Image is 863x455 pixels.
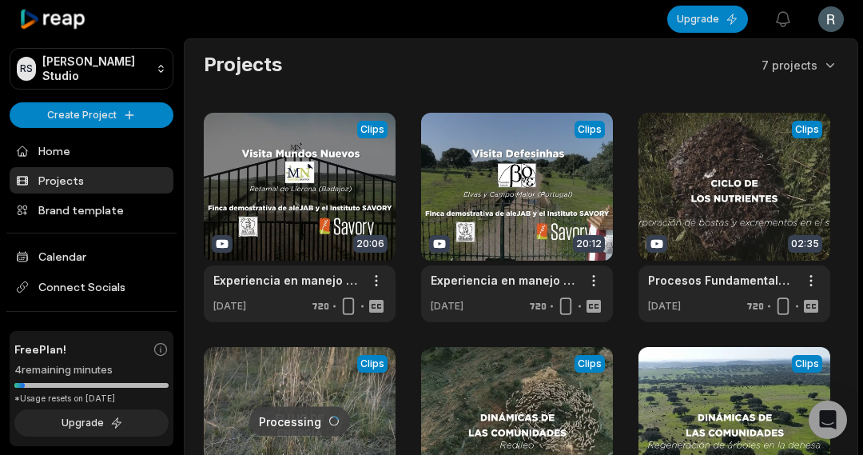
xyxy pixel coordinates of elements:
[14,341,66,357] span: Free Plan!
[10,243,173,269] a: Calendar
[42,54,149,83] p: [PERSON_NAME] Studio
[213,272,360,289] a: Experiencia en manejo holístico en la Finca Mundos Nuevos ([GEOGRAPHIC_DATA])
[10,197,173,223] a: Brand template
[431,272,578,289] a: Experiencia en manejo holístico en la Finca Defesinhas ([GEOGRAPHIC_DATA]-[GEOGRAPHIC_DATA])
[10,102,173,128] button: Create Project
[14,409,169,437] button: Upgrade
[10,138,173,164] a: Home
[14,393,169,405] div: *Usage resets on [DATE]
[10,167,173,194] a: Projects
[809,401,847,439] div: Open Intercom Messenger
[762,57,838,74] button: 7 projects
[667,6,748,33] button: Upgrade
[204,52,282,78] h2: Projects
[17,57,36,81] div: RS
[648,272,795,289] a: Procesos Fundamentales en la Dehesa : Ciclo de Nutrientes, por [PERSON_NAME]
[10,273,173,301] span: Connect Socials
[14,362,169,378] div: 4 remaining minutes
